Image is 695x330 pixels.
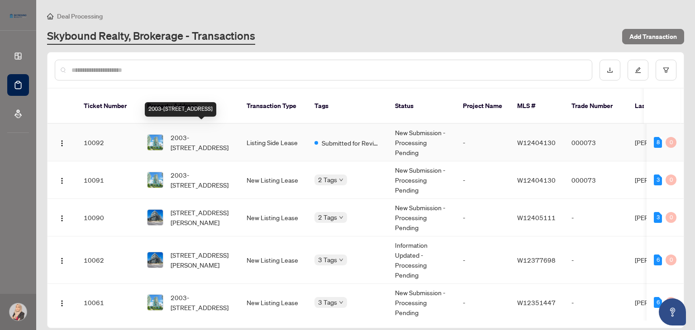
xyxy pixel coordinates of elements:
[654,174,662,185] div: 3
[666,212,676,223] div: 0
[517,256,556,264] span: W12377698
[564,199,628,236] td: -
[76,89,140,124] th: Ticket Number
[659,298,686,325] button: Open asap
[666,174,676,185] div: 0
[456,284,510,321] td: -
[76,161,140,199] td: 10091
[76,124,140,161] td: 10092
[58,300,66,307] img: Logo
[239,89,307,124] th: Transaction Type
[307,89,388,124] th: Tags
[622,29,684,44] button: Add Transaction
[663,67,669,73] span: filter
[148,135,163,150] img: thumbnail-img
[607,67,613,73] span: download
[654,212,662,223] div: 3
[76,199,140,236] td: 10090
[171,292,232,312] span: 2003-[STREET_ADDRESS]
[239,236,307,284] td: New Listing Lease
[654,297,662,308] div: 6
[55,295,69,310] button: Logo
[322,138,381,148] span: Submitted for Review
[339,178,343,182] span: down
[388,199,456,236] td: New Submission - Processing Pending
[456,236,510,284] td: -
[564,284,628,321] td: -
[171,207,232,227] span: [STREET_ADDRESS][PERSON_NAME]
[339,258,343,262] span: down
[666,137,676,148] div: 0
[76,236,140,284] td: 10062
[388,124,456,161] td: New Submission - Processing Pending
[171,132,232,152] span: 2003-[STREET_ADDRESS]
[388,236,456,284] td: Information Updated - Processing Pending
[339,300,343,305] span: down
[564,161,628,199] td: 000073
[140,89,239,124] th: Property Address
[148,172,163,188] img: thumbnail-img
[239,199,307,236] td: New Listing Lease
[55,210,69,225] button: Logo
[666,255,676,265] div: 0
[456,199,510,236] td: -
[239,161,307,199] td: New Listing Lease
[318,255,337,265] span: 3 Tags
[7,11,29,20] img: logo
[666,297,676,308] div: 0
[517,176,556,184] span: W12404130
[58,177,66,184] img: Logo
[239,284,307,321] td: New Listing Lease
[339,215,343,220] span: down
[388,161,456,199] td: New Submission - Processing Pending
[564,236,628,284] td: -
[318,212,337,222] span: 2 Tags
[517,298,556,306] span: W12351447
[55,173,69,187] button: Logo
[145,102,216,117] div: 2003-[STREET_ADDRESS]
[654,255,662,265] div: 6
[58,257,66,264] img: Logo
[239,124,307,161] td: Listing Side Lease
[318,297,337,307] span: 3 Tags
[456,89,510,124] th: Project Name
[600,60,620,80] button: download
[456,124,510,161] td: -
[171,250,232,270] span: [STREET_ADDRESS][PERSON_NAME]
[517,213,556,222] span: W12405111
[456,161,510,199] td: -
[10,303,27,321] img: Profile Icon
[58,215,66,222] img: Logo
[510,89,564,124] th: MLS #
[76,284,140,321] td: 10061
[171,170,232,190] span: 2003-[STREET_ADDRESS]
[656,60,676,80] button: filter
[55,135,69,150] button: Logo
[629,29,677,44] span: Add Transaction
[388,284,456,321] td: New Submission - Processing Pending
[564,124,628,161] td: 000073
[654,137,662,148] div: 8
[57,12,103,20] span: Deal Processing
[47,28,255,45] a: Skybound Realty, Brokerage - Transactions
[148,295,163,310] img: thumbnail-img
[635,67,641,73] span: edit
[55,253,69,267] button: Logo
[564,89,628,124] th: Trade Number
[628,60,648,80] button: edit
[47,13,53,19] span: home
[148,210,163,225] img: thumbnail-img
[318,174,337,185] span: 2 Tags
[58,140,66,147] img: Logo
[148,252,163,268] img: thumbnail-img
[388,89,456,124] th: Status
[517,138,556,146] span: W12404130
